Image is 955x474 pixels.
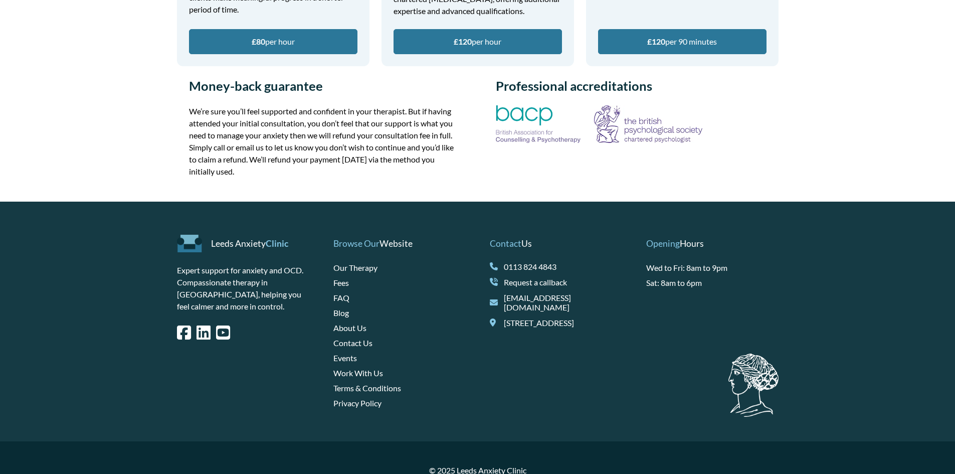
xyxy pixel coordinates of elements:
[333,293,349,302] a: FAQ
[490,238,622,250] p: Us
[504,293,622,312] a: [EMAIL_ADDRESS][DOMAIN_NAME]
[252,37,265,46] strong: £80
[333,263,377,272] a: Our Therapy
[189,105,460,178] p: We’re sure you’ll feel supported and confident in your therapist. But if having attended your ini...
[333,278,349,287] a: Fees
[647,37,665,46] strong: £120
[454,37,472,46] strong: £120
[177,331,191,340] a: Facebook
[333,323,366,333] a: About Us
[504,262,622,271] a: 0113 824 4843
[333,238,379,249] span: Browse Our
[333,383,401,393] a: Terms & Conditions
[646,277,779,289] li: Sat: 8am to 6pm
[490,238,521,249] span: Contact
[177,264,309,312] p: Expert support for anxiety and OCD. Compassionate therapy in [GEOGRAPHIC_DATA], helping you feel ...
[189,29,357,54] a: £80per hour
[333,238,466,250] p: Website
[646,262,779,274] li: Wed to Fri: 8am to 9pm
[504,318,622,328] span: [STREET_ADDRESS]
[333,368,383,378] a: Work With Us
[394,29,562,54] a: £120per hour
[504,277,622,287] a: Request a callback
[594,105,702,143] img: British Psychological Society chartered psychologist
[496,105,581,143] img: British Association for Counselling and Psychotherapy member
[216,325,230,341] i: YouTube
[189,78,460,93] h2: Money-back guarantee
[211,238,288,249] a: Leeds AnxietyClinic
[333,398,381,408] a: Privacy Policy
[598,29,767,54] a: £120per 90 minutes
[333,308,349,318] a: Blog
[266,238,288,249] span: Clinic
[197,331,211,340] a: LinkedIn
[333,338,372,348] a: Contact Us
[197,325,211,341] i: LinkedIn
[496,78,767,93] h2: Professional accreditations
[333,353,357,363] a: Events
[646,238,779,250] p: Hours
[646,238,680,249] span: Opening
[216,331,230,340] a: YouTube
[177,325,191,341] i: Facebook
